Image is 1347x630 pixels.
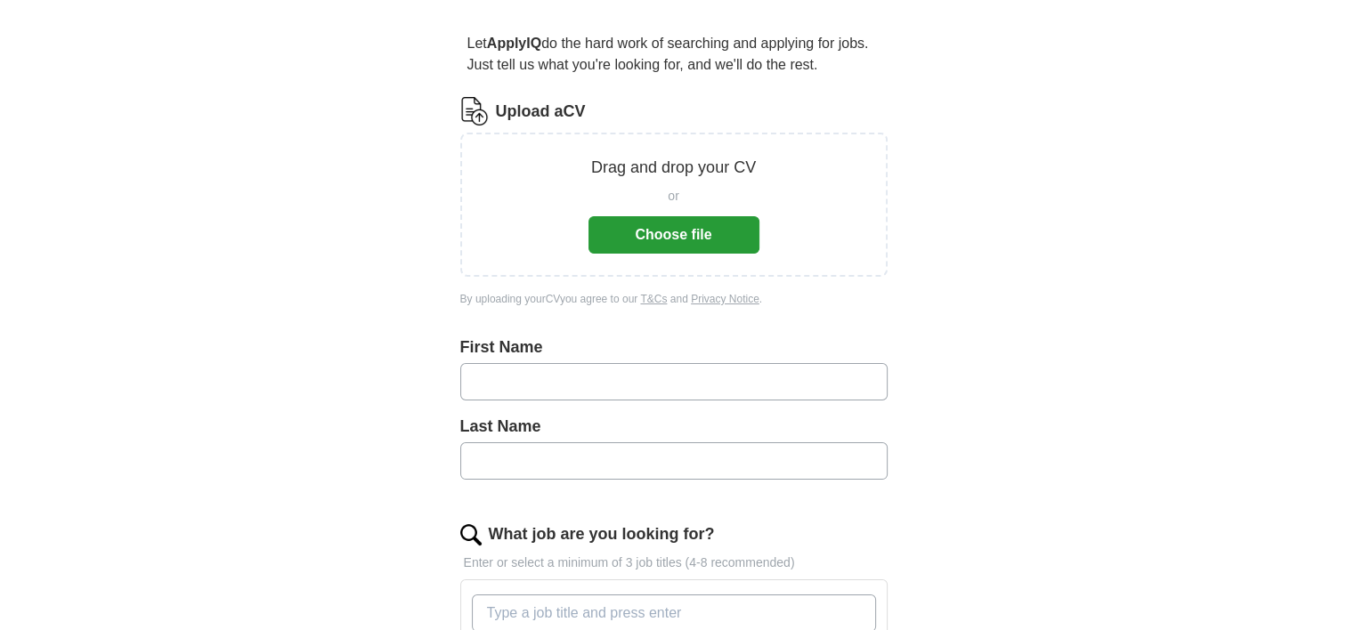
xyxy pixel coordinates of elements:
p: Enter or select a minimum of 3 job titles (4-8 recommended) [460,553,888,572]
img: search.png [460,524,482,545]
label: First Name [460,335,888,359]
a: Privacy Notice [691,293,759,305]
p: Let do the hard work of searching and applying for jobs. Just tell us what you're looking for, an... [460,26,888,83]
strong: ApplyIQ [487,36,541,51]
span: or [668,187,678,206]
label: Last Name [460,415,888,439]
label: Upload a CV [496,100,586,124]
img: CV Icon [460,97,489,125]
button: Choose file [588,216,759,254]
label: What job are you looking for? [489,522,715,546]
p: Drag and drop your CV [591,156,756,180]
a: T&Cs [640,293,667,305]
div: By uploading your CV you agree to our and . [460,291,888,307]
